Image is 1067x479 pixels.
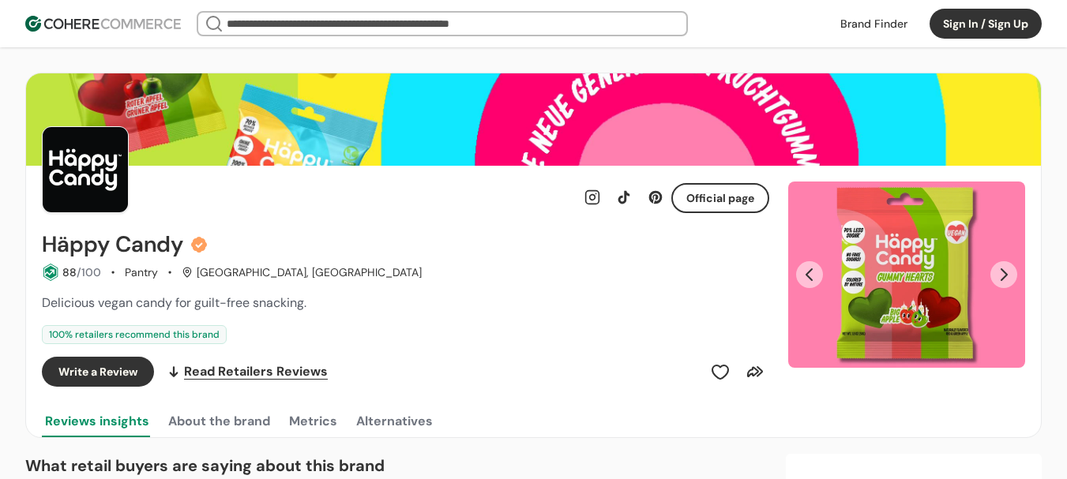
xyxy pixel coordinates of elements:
button: Official page [671,183,769,213]
p: What retail buyers are saying about this brand [25,454,773,477]
div: Slide 1 [788,181,1025,368]
button: Write a Review [42,357,154,387]
button: Previous Slide [796,261,823,288]
img: Brand cover image [26,73,1041,166]
div: [GEOGRAPHIC_DATA], [GEOGRAPHIC_DATA] [182,264,422,281]
button: Next Slide [990,261,1017,288]
span: /100 [77,265,101,279]
a: Read Retailers Reviews [167,357,328,387]
span: 88 [62,265,77,279]
h2: Häppy Candy [42,232,183,257]
button: Metrics [286,406,340,437]
div: Carousel [788,181,1025,368]
div: Pantry [125,264,158,281]
button: Alternatives [353,406,436,437]
span: Delicious vegan candy for guilt-free snacking. [42,294,306,311]
button: Sign In / Sign Up [930,9,1042,39]
button: About the brand [165,406,273,437]
img: Cohere Logo [25,16,181,32]
span: Read Retailers Reviews [184,362,328,381]
img: Slide 0 [788,181,1025,368]
img: Brand Photo [42,126,129,213]
div: 100 % retailers recommend this brand [42,325,227,344]
button: Reviews insights [42,406,152,437]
